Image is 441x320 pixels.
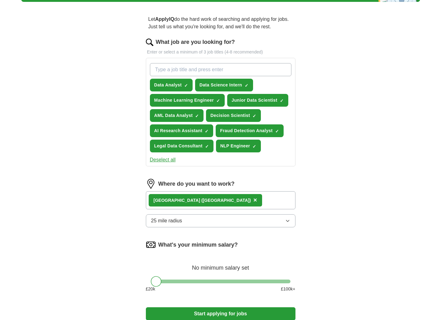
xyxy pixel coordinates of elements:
[195,79,253,91] button: Data Science Intern✓
[184,83,188,88] span: ✓
[146,49,295,55] p: Enter or select a minimum of 3 job titles (4-8 recommended)
[252,114,256,118] span: ✓
[216,124,284,137] button: Fraud Detection Analyst✓
[253,196,257,205] button: ×
[155,16,174,22] strong: ApplyIQ
[150,124,213,137] button: AI Research Assistant✓
[154,112,193,119] span: AML Data Analyst
[205,129,209,134] span: ✓
[150,109,204,122] button: AML Data Analyst✓
[158,241,238,249] label: What's your minimum salary?
[154,128,203,134] span: AI Research Assistant
[245,83,248,88] span: ✓
[216,98,220,103] span: ✓
[146,13,295,33] p: Let do the hard work of searching and applying for jobs. Just tell us what you're looking for, an...
[280,98,284,103] span: ✓
[220,143,250,149] span: NLP Engineer
[154,198,200,203] strong: [GEOGRAPHIC_DATA]
[252,144,256,149] span: ✓
[150,79,193,91] button: Data Analyst✓
[150,94,225,107] button: Machine Learning Engineer✓
[216,140,261,152] button: NLP Engineer✓
[158,180,235,188] label: Where do you want to work?
[146,179,156,189] img: location.png
[206,109,261,122] button: Decision Scientist✓
[201,198,251,203] span: ([GEOGRAPHIC_DATA])
[154,97,214,104] span: Machine Learning Engineer
[154,82,182,88] span: Data Analyst
[146,286,155,292] span: £ 20 k
[150,156,176,164] button: Deselect all
[150,140,213,152] button: Legal Data Consultant✓
[146,257,295,272] div: No minimum salary set
[146,214,295,227] button: 25 mile radius
[281,286,295,292] span: £ 100 k+
[232,97,277,104] span: Junior Data Scientist
[253,197,257,203] span: ×
[227,94,288,107] button: Junior Data Scientist✓
[210,112,250,119] span: Decision Scientist
[199,82,242,88] span: Data Science Intern
[220,128,273,134] span: Fraud Detection Analyst
[275,129,279,134] span: ✓
[195,114,199,118] span: ✓
[205,144,209,149] span: ✓
[146,39,153,46] img: search.png
[154,143,203,149] span: Legal Data Consultant
[151,217,182,225] span: 25 mile radius
[150,63,291,76] input: Type a job title and press enter
[146,240,156,250] img: salary.png
[156,38,235,46] label: What job are you looking for?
